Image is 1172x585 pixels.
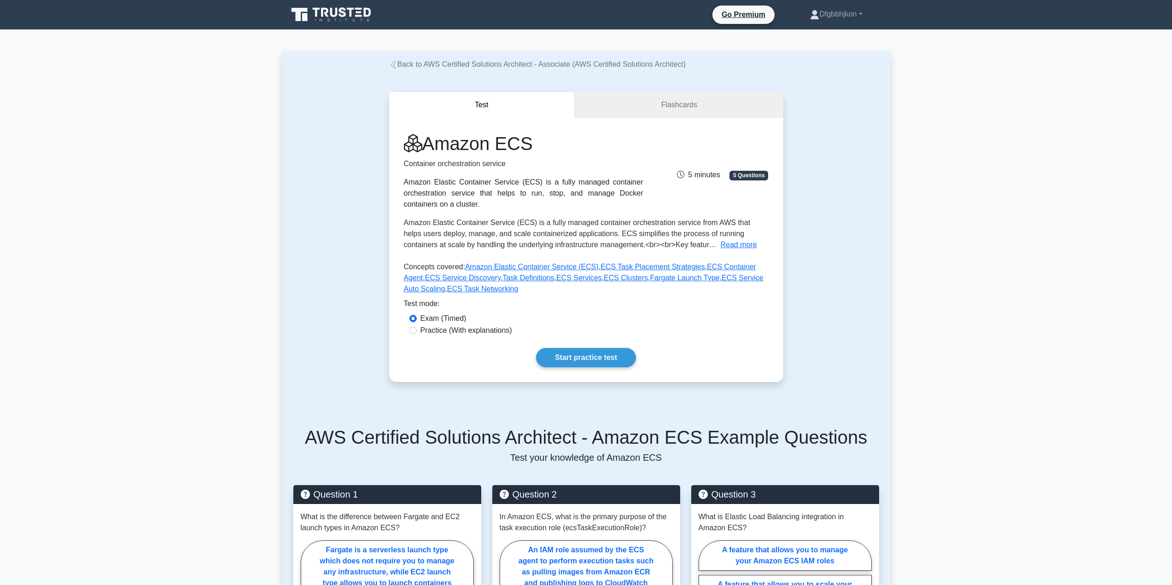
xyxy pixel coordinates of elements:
a: Amazon Elastic Container Service (ECS) [465,263,599,271]
a: Start practice test [536,348,636,367]
p: Concepts covered: , , , , , , , , , [404,261,769,298]
span: Amazon Elastic Container Service (ECS) is a fully managed container orchestration service from AW... [404,219,751,249]
label: Exam (Timed) [420,313,466,324]
a: Go Premium [716,9,771,20]
button: Read more [720,239,757,250]
h5: Question 1 [301,489,474,500]
a: ECS Service Auto Scaling [404,274,764,293]
span: 5 minutes [677,171,720,179]
h5: AWS Certified Solutions Architect - Amazon ECS Example Questions [293,426,879,448]
a: Task Definitions [502,274,554,282]
a: Dfgbbhjkon [788,5,884,23]
a: Fargate Launch Type [650,274,720,282]
a: ECS Services [556,274,602,282]
button: Test [389,92,575,118]
p: In Amazon ECS, what is the primary purpose of the task execution role (ecsTaskExecutionRole)? [500,511,673,533]
h5: Question 3 [699,489,872,500]
h1: Amazon ECS [404,133,643,155]
div: Test mode: [404,298,769,313]
span: 5 Questions [729,171,768,180]
div: Amazon Elastic Container Service (ECS) is a fully managed container orchestration service that he... [404,177,643,210]
a: ECS Task Placement Strategies [601,263,705,271]
h5: Question 2 [500,489,673,500]
p: What is Elastic Load Balancing integration in Amazon ECS? [699,511,872,533]
a: Flashcards [575,92,783,118]
p: Test your knowledge of Amazon ECS [293,452,879,463]
a: ECS Task Networking [447,285,518,293]
a: ECS Service Discovery [425,274,501,282]
a: ECS Container Agent [404,263,756,282]
label: A feature that allows you to manage your Amazon ECS IAM roles [699,540,872,571]
label: Practice (With explanations) [420,325,512,336]
a: ECS Clusters [604,274,648,282]
p: What is the difference between Fargate and EC2 launch types in Amazon ECS? [301,511,474,533]
a: Back to AWS Certified Solutions Architect - Associate (AWS Certified Solutions Architect) [389,60,686,68]
p: Container orchestration service [404,158,643,169]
